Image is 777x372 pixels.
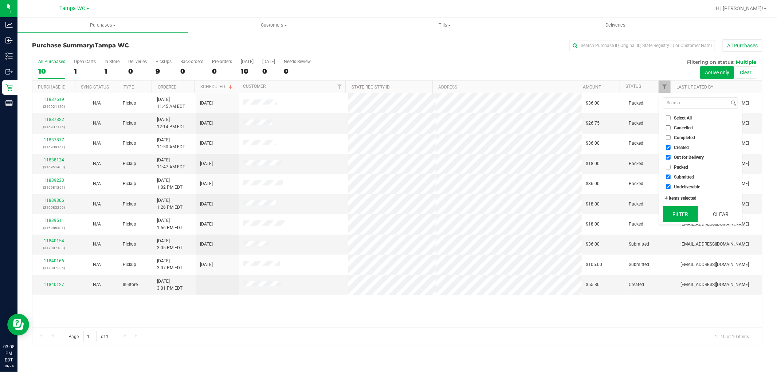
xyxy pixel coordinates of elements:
[123,241,136,248] span: Pickup
[530,17,701,33] a: Deliveries
[93,222,101,227] span: Not Applicable
[629,100,644,107] span: Packed
[37,103,71,110] p: (316921129)
[93,160,101,167] button: N/A
[674,145,689,150] span: Created
[5,99,13,107] inline-svg: Reports
[674,126,693,130] span: Cancelled
[93,140,101,147] button: N/A
[44,97,64,102] a: 11837619
[189,22,359,28] span: Customers
[123,281,138,288] span: In-Store
[200,140,213,147] span: [DATE]
[200,201,213,208] span: [DATE]
[157,258,183,271] span: [DATE] 3:07 PM EDT
[157,96,185,110] span: [DATE] 11:45 AM EDT
[703,206,738,222] button: Clear
[735,66,756,79] button: Clear
[123,160,136,167] span: Pickup
[38,59,65,64] div: All Purchases
[262,67,275,75] div: 0
[200,241,213,248] span: [DATE]
[200,120,213,127] span: [DATE]
[157,278,183,292] span: [DATE] 3:01 PM EDT
[157,137,185,150] span: [DATE] 11:50 AM EDT
[105,59,119,64] div: In Store
[586,221,600,228] span: $18.00
[188,17,359,33] a: Customers
[32,42,275,49] h3: Purchase Summary:
[5,37,13,44] inline-svg: Inbound
[105,67,119,75] div: 1
[586,241,600,248] span: $36.00
[157,197,183,211] span: [DATE] 1:26 PM EDT
[583,85,601,90] a: Amount
[666,145,671,150] input: Created
[93,180,101,187] button: N/A
[659,81,671,93] a: Filter
[5,52,13,60] inline-svg: Inventory
[93,201,101,208] button: N/A
[93,242,101,247] span: Not Applicable
[93,121,101,126] span: Not Applicable
[93,241,101,248] button: N/A
[666,175,671,179] input: Submitted
[3,363,14,369] p: 08/24
[674,136,695,140] span: Completed
[677,85,714,90] a: Last Updated By
[716,5,763,11] span: Hi, [PERSON_NAME]!
[674,185,700,189] span: Undeliverable
[200,261,213,268] span: [DATE]
[5,84,13,91] inline-svg: Retail
[128,59,147,64] div: Deliveries
[586,281,600,288] span: $55.80
[352,85,390,90] a: State Registry ID
[74,67,96,75] div: 1
[629,221,644,228] span: Packed
[81,85,109,90] a: Sync Status
[432,81,577,93] th: Address
[596,22,635,28] span: Deliveries
[123,100,136,107] span: Pickup
[38,85,66,90] a: Purchase ID
[93,100,101,107] button: N/A
[93,201,101,207] span: Not Applicable
[44,218,64,223] a: 11839511
[586,180,600,187] span: $36.00
[680,241,749,248] span: [EMAIL_ADDRESS][DOMAIN_NAME]
[156,67,172,75] div: 9
[586,261,603,268] span: $105.00
[663,206,698,222] button: Filter
[157,177,183,191] span: [DATE] 1:02 PM EDT
[93,261,101,268] button: N/A
[333,81,345,93] a: Filter
[200,160,213,167] span: [DATE]
[629,241,650,248] span: Submitted
[586,160,600,167] span: $18.00
[629,261,650,268] span: Submitted
[200,180,213,187] span: [DATE]
[37,224,71,231] p: (316985401)
[93,221,101,228] button: N/A
[156,59,172,64] div: PickUps
[586,140,600,147] span: $36.00
[666,155,671,160] input: Out for Delivery
[674,155,704,160] span: Out for Delivery
[666,125,671,130] input: Cancelled
[674,165,688,169] span: Packed
[674,116,692,120] span: Select All
[700,66,734,79] button: Active only
[93,161,101,166] span: Not Applicable
[7,314,29,336] iframe: Resource center
[157,217,183,231] span: [DATE] 1:56 PM EDT
[629,160,644,167] span: Packed
[180,67,203,75] div: 0
[37,124,71,130] p: (316937176)
[158,85,177,90] a: Ordered
[665,196,736,201] div: 4 items selected
[17,22,188,28] span: Purchases
[212,59,232,64] div: Pre-orders
[625,84,641,89] a: Status
[663,98,729,108] input: Search
[629,120,644,127] span: Packed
